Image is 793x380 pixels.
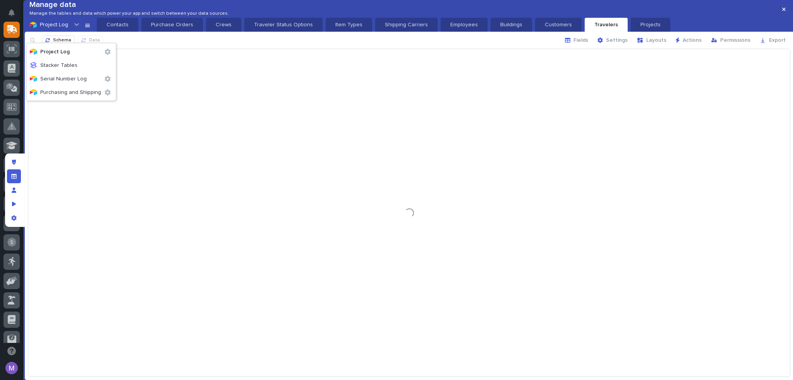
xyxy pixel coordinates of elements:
span: [PERSON_NAME] [24,153,63,159]
span: Pylon [77,204,94,210]
span: Onboarding Call [56,185,99,193]
span: Project Log [40,49,70,55]
span: Project Log [40,22,68,27]
button: Settings [593,34,632,46]
span: [PERSON_NAME] [24,132,63,138]
div: Preview as [7,197,21,211]
a: 🔗Onboarding Call [45,182,102,196]
img: 1736555164131-43832dd5-751b-4058-ba23-39d91318e5a0 [15,132,22,138]
span: Help Docs [15,185,42,193]
img: Matthew Hall [8,145,20,158]
img: Stacker [8,7,23,23]
p: Employees [445,21,483,29]
span: • [64,132,67,138]
button: Fields [560,34,593,46]
span: [DATE] [69,132,84,138]
span: Actions [683,37,702,44]
span: Fields [573,37,588,44]
p: Projects [635,21,666,29]
span: Data [89,37,100,44]
p: Traveler Status Options [249,21,318,29]
button: Start new chat [132,88,141,97]
button: Notifications [3,5,20,21]
button: Actions [671,34,707,46]
p: Customers [540,21,577,29]
p: Item Types [330,21,367,29]
p: Shipping Carriers [380,21,433,29]
span: Permissions [720,37,750,44]
img: 1736555164131-43832dd5-751b-4058-ba23-39d91318e5a0 [8,86,22,100]
a: 📖Help Docs [5,182,45,196]
div: Edit layout [7,155,21,169]
div: We're available if you need us! [26,94,98,100]
img: Brittany [8,124,20,137]
span: [DATE] [69,153,84,159]
div: Past conversations [8,112,52,119]
p: Travelers [589,21,623,29]
div: 🔗 [48,186,55,192]
span: Settings [606,37,628,44]
p: Manage the tables and data which power your app and switch between your data sources. [29,11,229,16]
p: Buildings [495,21,527,29]
p: Purchase Orders [146,21,198,29]
button: Export [755,34,790,46]
p: Contacts [101,21,134,29]
div: Manage fields and data [7,169,21,183]
span: Schema [53,37,71,44]
span: Stacker Tables [40,63,77,68]
button: Data [78,36,103,45]
span: Layouts [646,37,666,44]
a: Powered byPylon [55,203,94,210]
span: Purchasing and Shipping [40,90,101,95]
button: Open support chat [3,343,20,359]
p: Crews [211,21,237,29]
div: App settings [7,211,21,225]
p: Welcome 👋 [8,31,141,43]
div: 📖 [8,186,14,192]
span: Serial Number Log [40,76,87,82]
button: Layouts [632,34,671,46]
button: Schema [42,36,75,45]
span: • [64,153,67,159]
div: Manage users [7,183,21,197]
div: Start new chat [26,86,127,94]
div: Notifications [10,9,20,22]
button: users-avatar [3,360,20,376]
span: Export [769,37,786,44]
button: See all [120,111,141,120]
button: Permissions [706,34,755,46]
p: How can we help? [8,43,141,55]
